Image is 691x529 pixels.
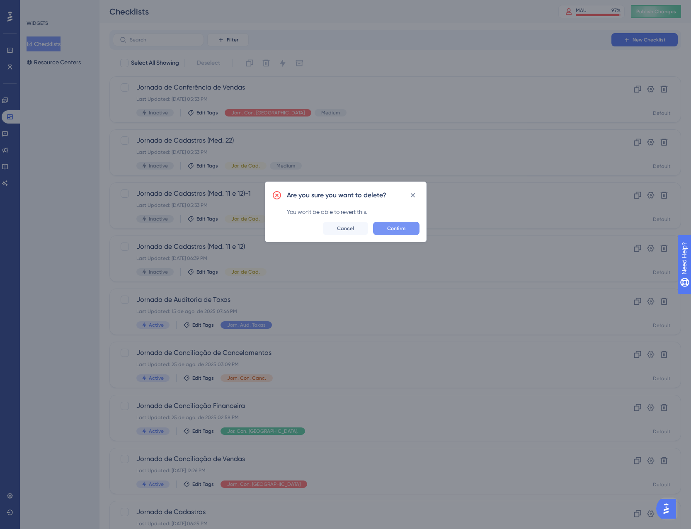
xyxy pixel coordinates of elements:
div: You won't be able to revert this. [287,207,419,217]
span: Confirm [387,225,405,232]
iframe: UserGuiding AI Assistant Launcher [656,496,681,521]
span: Need Help? [19,2,52,12]
h2: Are you sure you want to delete? [287,190,386,200]
span: Cancel [337,225,354,232]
